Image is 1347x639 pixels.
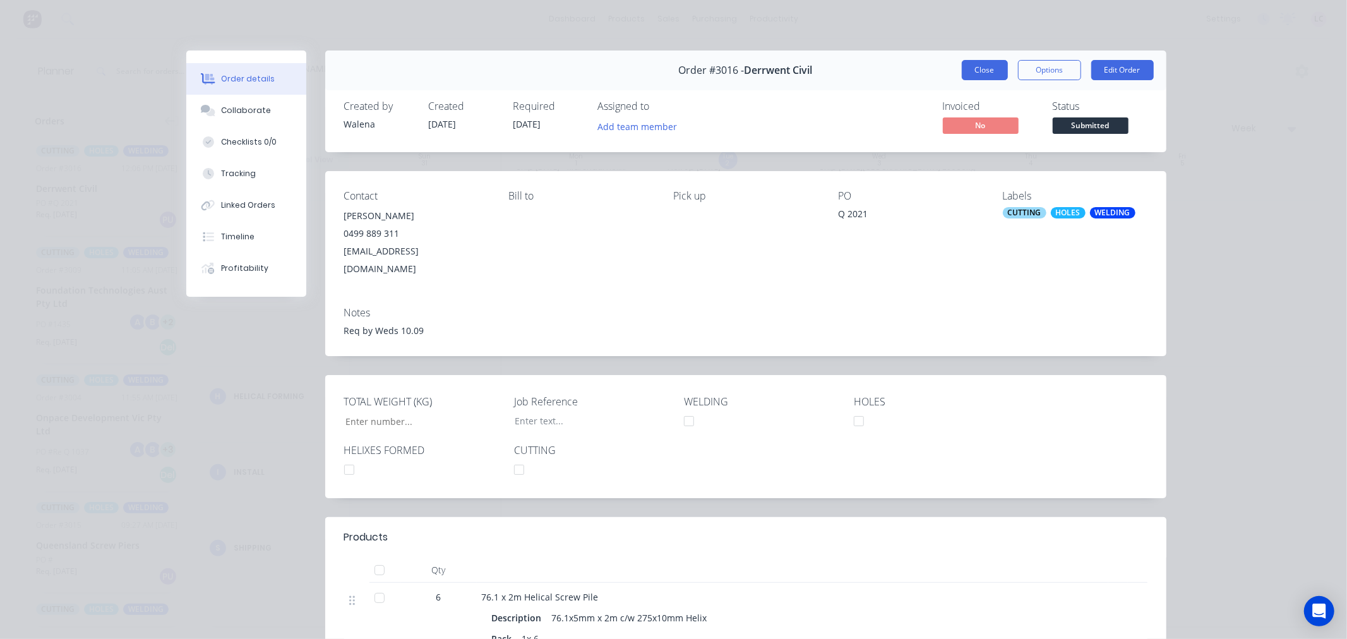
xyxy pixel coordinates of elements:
[221,231,254,242] div: Timeline
[344,324,1147,337] div: Req by Weds 10.09
[1091,60,1154,80] button: Edit Order
[186,253,306,284] button: Profitability
[679,64,745,76] span: Order #3016 -
[344,307,1147,319] div: Notes
[186,95,306,126] button: Collaborate
[221,200,275,211] div: Linked Orders
[1051,207,1086,218] div: HOLES
[508,190,653,202] div: Bill to
[221,73,275,85] div: Order details
[547,609,712,627] div: 76.1x5mm x 2m c/w 275x10mm Helix
[221,168,256,179] div: Tracking
[943,117,1019,133] span: No
[838,207,983,225] div: Q 2021
[186,221,306,253] button: Timeline
[186,189,306,221] button: Linked Orders
[429,118,457,130] span: [DATE]
[513,118,541,130] span: [DATE]
[1090,207,1135,218] div: WELDING
[1053,117,1128,133] span: Submitted
[962,60,1008,80] button: Close
[514,394,672,409] label: Job Reference
[401,558,477,583] div: Qty
[598,117,684,134] button: Add team member
[1003,207,1046,218] div: CUTTING
[344,394,502,409] label: TOTAL WEIGHT (KG)
[344,242,489,278] div: [EMAIL_ADDRESS][DOMAIN_NAME]
[492,609,547,627] div: Description
[344,530,388,545] div: Products
[943,100,1038,112] div: Invoiced
[186,63,306,95] button: Order details
[684,394,842,409] label: WELDING
[1304,596,1334,626] div: Open Intercom Messenger
[221,105,271,116] div: Collaborate
[344,443,502,458] label: HELIXES FORMED
[344,117,414,131] div: Walena
[1018,60,1081,80] button: Options
[745,64,813,76] span: Derrwent Civil
[838,190,983,202] div: PO
[482,591,599,603] span: 76.1 x 2m Helical Screw Pile
[344,225,489,242] div: 0499 889 311
[429,100,498,112] div: Created
[854,394,1012,409] label: HOLES
[514,443,672,458] label: CUTTING
[344,207,489,225] div: [PERSON_NAME]
[344,207,489,278] div: [PERSON_NAME]0499 889 311[EMAIL_ADDRESS][DOMAIN_NAME]
[598,100,724,112] div: Assigned to
[1053,100,1147,112] div: Status
[1053,117,1128,136] button: Submitted
[344,100,414,112] div: Created by
[221,263,268,274] div: Profitability
[1003,190,1147,202] div: Labels
[513,100,583,112] div: Required
[186,126,306,158] button: Checklists 0/0
[344,190,489,202] div: Contact
[221,136,277,148] div: Checklists 0/0
[436,590,441,604] span: 6
[335,412,501,431] input: Enter number...
[590,117,683,134] button: Add team member
[186,158,306,189] button: Tracking
[673,190,818,202] div: Pick up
